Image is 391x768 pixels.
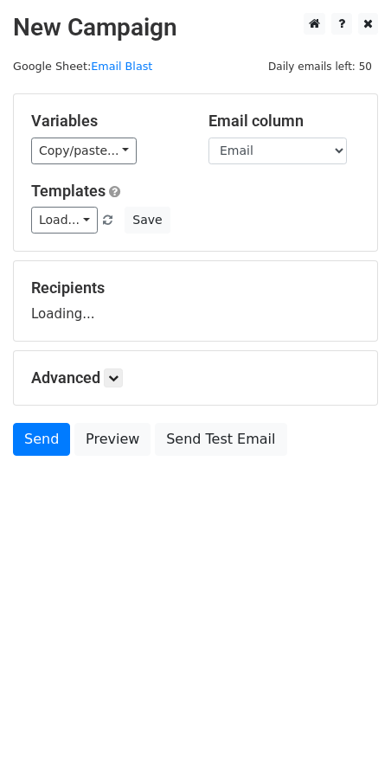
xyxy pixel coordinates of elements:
div: Loading... [31,278,360,323]
a: Send [13,423,70,456]
h5: Email column [208,112,360,131]
button: Save [125,207,170,234]
h2: New Campaign [13,13,378,42]
a: Email Blast [91,60,152,73]
h5: Recipients [31,278,360,298]
a: Load... [31,207,98,234]
a: Daily emails left: 50 [262,60,378,73]
h5: Advanced [31,368,360,387]
span: Daily emails left: 50 [262,57,378,76]
small: Google Sheet: [13,60,152,73]
a: Send Test Email [155,423,286,456]
a: Templates [31,182,106,200]
a: Copy/paste... [31,138,137,164]
a: Preview [74,423,151,456]
h5: Variables [31,112,183,131]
